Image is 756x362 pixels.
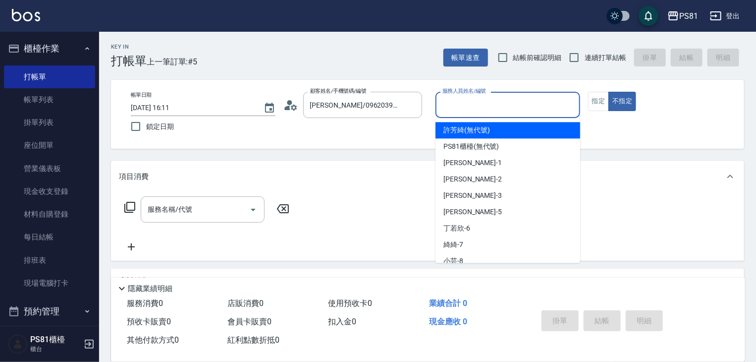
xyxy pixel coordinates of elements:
[608,92,636,111] button: 不指定
[429,317,467,326] span: 現金應收 0
[227,299,264,308] span: 店販消費 0
[4,226,95,248] a: 每日結帳
[227,317,271,326] span: 會員卡販賣 0
[12,9,40,21] img: Logo
[4,157,95,180] a: 營業儀表板
[8,334,28,354] img: Person
[585,53,626,63] span: 連續打單結帳
[443,240,463,250] span: 綺綺 -7
[258,96,281,120] button: Choose date, selected date is 2025-09-15
[4,36,95,61] button: 櫃檯作業
[111,44,147,50] h2: Key In
[127,335,179,345] span: 其他付款方式 0
[4,180,95,203] a: 現金收支登錄
[245,202,261,218] button: Open
[127,299,163,308] span: 服務消費 0
[443,49,488,67] button: 帳單速查
[119,276,149,286] p: 店販銷售
[328,317,357,326] span: 扣入金 0
[111,54,147,68] h3: 打帳單
[4,324,95,350] button: 報表及分析
[4,88,95,111] a: 帳單列表
[443,174,502,184] span: [PERSON_NAME] -2
[147,56,198,68] span: 上一筆訂單:#5
[111,269,744,293] div: 店販銷售
[227,335,279,345] span: 紅利點數折抵 0
[310,87,367,95] label: 顧客姓名/手機號碼/編號
[111,161,744,192] div: 項目消費
[328,299,373,308] span: 使用預收卡 0
[443,207,502,217] span: [PERSON_NAME] -5
[146,121,174,132] span: 鎖定日期
[4,111,95,134] a: 掛單列表
[30,345,81,354] p: 櫃台
[663,6,702,26] button: PS81
[706,7,744,25] button: 登出
[4,272,95,295] a: 現場電腦打卡
[588,92,609,111] button: 指定
[119,172,149,182] p: 項目消費
[443,190,502,201] span: [PERSON_NAME] -3
[131,100,254,116] input: YYYY/MM/DD hh:mm
[443,256,463,266] span: 小芸 -8
[4,134,95,157] a: 座位開單
[4,65,95,88] a: 打帳單
[128,284,172,294] p: 隱藏業績明細
[443,223,470,234] span: 丁若欣 -6
[127,317,171,326] span: 預收卡販賣 0
[4,203,95,226] a: 材料自購登錄
[442,87,486,95] label: 服務人員姓名/編號
[679,10,698,22] div: PS81
[30,335,81,345] h5: PS81櫃檯
[4,249,95,272] a: 排班表
[513,53,562,63] span: 結帳前確認明細
[443,158,502,168] span: [PERSON_NAME] -1
[443,141,499,152] span: PS81櫃檯 (無代號)
[131,91,152,99] label: 帳單日期
[443,125,490,135] span: 許芳綺 (無代號)
[429,299,467,308] span: 業績合計 0
[639,6,658,26] button: save
[4,299,95,324] button: 預約管理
